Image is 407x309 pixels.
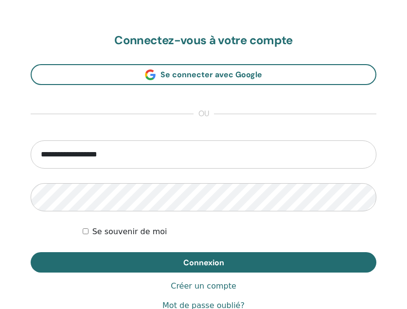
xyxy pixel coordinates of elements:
[194,108,214,120] span: ou
[31,252,376,273] button: Connexion
[92,226,167,238] label: Se souvenir de moi
[83,226,376,238] div: Keep me authenticated indefinitely or until I manually logout
[183,257,224,268] span: Connexion
[160,69,262,80] span: Se connecter avec Google
[31,34,376,48] h2: Connectez-vous à votre compte
[171,280,236,292] a: Créer un compte
[31,64,376,85] a: Se connecter avec Google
